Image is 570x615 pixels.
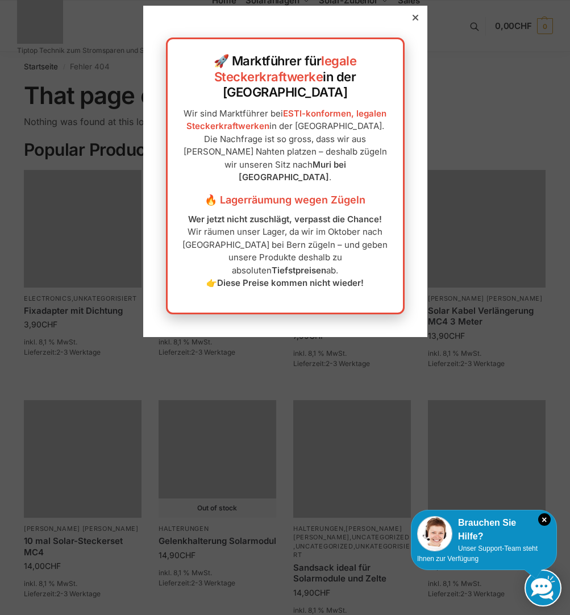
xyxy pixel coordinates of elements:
h3: 🔥 Lagerräumung wegen Zügeln [179,193,392,207]
a: ESTI-konformen, legalen Steckerkraftwerken [186,108,387,132]
strong: Wer jetzt nicht zuschlägt, verpasst die Chance! [188,214,382,225]
div: Brauchen Sie Hilfe? [417,516,551,543]
strong: Tiefstpreisen [272,265,326,276]
h2: 🚀 Marktführer für in der [GEOGRAPHIC_DATA] [179,53,392,101]
i: Schließen [538,513,551,526]
a: legale Steckerkraftwerke [214,53,357,84]
strong: Diese Preise kommen nicht wieder! [217,277,364,288]
img: Customer service [417,516,452,551]
p: Wir räumen unser Lager, da wir im Oktober nach [GEOGRAPHIC_DATA] bei Bern zügeln – und geben unse... [179,213,392,290]
span: Unser Support-Team steht Ihnen zur Verfügung [417,545,538,563]
p: Wir sind Marktführer bei in der [GEOGRAPHIC_DATA]. Die Nachfrage ist so gross, dass wir aus [PERS... [179,107,392,184]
